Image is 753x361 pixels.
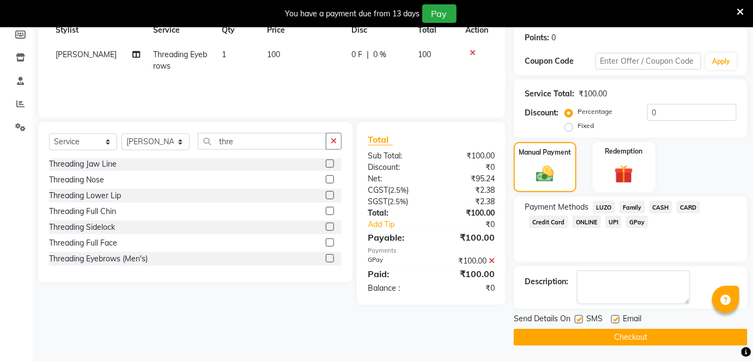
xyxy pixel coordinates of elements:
div: Balance : [360,283,432,294]
div: Paid: [360,267,432,280]
div: Description: [525,276,568,287]
span: 2.5% [390,197,406,206]
div: Payable: [360,231,432,244]
div: ₹2.38 [431,196,503,207]
div: Discount: [525,107,558,119]
a: Add Tip [360,219,443,230]
div: Discount: [360,162,432,173]
span: SGST [368,197,387,206]
th: Disc [345,18,412,42]
span: Credit Card [529,216,568,228]
label: Fixed [578,121,594,131]
button: Apply [706,53,737,70]
label: Redemption [605,146,643,156]
div: ₹100.00 [431,255,503,267]
span: Total [368,134,393,145]
button: Checkout [514,329,748,346]
span: 0 F [351,49,362,60]
span: SMS [586,313,603,327]
div: ₹100.00 [431,207,503,219]
span: Payment Methods [525,201,588,213]
div: ₹100.00 [431,231,503,244]
input: Enter Offer / Coupon Code [596,53,702,70]
input: Search or Scan [198,133,326,150]
img: _gift.svg [609,163,639,186]
div: Sub Total: [360,150,432,162]
label: Manual Payment [519,148,571,157]
span: | [367,49,369,60]
div: 0 [551,32,556,44]
div: ₹100.00 [579,88,607,100]
th: Stylist [49,18,147,42]
div: Threading Full Chin [49,206,116,217]
div: ₹100.00 [431,267,503,280]
span: Send Details On [514,313,570,327]
span: LUZO [593,201,615,213]
div: Threading Eyebrows (Men's) [49,253,148,265]
th: Total [411,18,459,42]
th: Qty [215,18,260,42]
span: CGST [368,185,388,195]
div: ₹0 [431,283,503,294]
th: Action [459,18,495,42]
span: Email [623,313,641,327]
div: ( ) [360,196,432,207]
div: Threading Nose [49,174,104,186]
span: 0 % [373,49,386,60]
span: ONLINE [573,216,601,228]
label: Percentage [578,107,612,117]
span: UPI [605,216,622,228]
div: Threading Full Face [49,237,117,249]
span: [PERSON_NAME] [56,50,117,59]
div: Payments [368,246,495,255]
span: 2.5% [390,186,406,194]
span: CARD [677,201,700,213]
div: Net: [360,173,432,185]
img: _cash.svg [531,164,560,185]
div: GPay [360,255,432,267]
span: Threading Eyebrows [154,50,208,71]
div: ₹95.24 [431,173,503,185]
div: ( ) [360,185,432,196]
div: Threading Jaw Line [49,158,117,170]
div: ₹0 [443,219,503,230]
span: 1 [222,50,226,59]
span: GPay [626,216,648,228]
th: Price [260,18,344,42]
button: Pay [422,4,457,23]
span: 100 [418,50,431,59]
th: Service [147,18,215,42]
div: Total: [360,207,432,219]
div: ₹0 [431,162,503,173]
div: ₹2.38 [431,185,503,196]
div: Service Total: [525,88,574,100]
div: ₹100.00 [431,150,503,162]
div: You have a payment due from 13 days [286,8,420,20]
div: Threading Sidelock [49,222,115,233]
div: Threading Lower Lip [49,190,121,201]
span: Family [620,201,645,213]
div: Coupon Code [525,56,596,67]
span: CASH [649,201,673,213]
div: Points: [525,32,549,44]
span: 100 [267,50,280,59]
